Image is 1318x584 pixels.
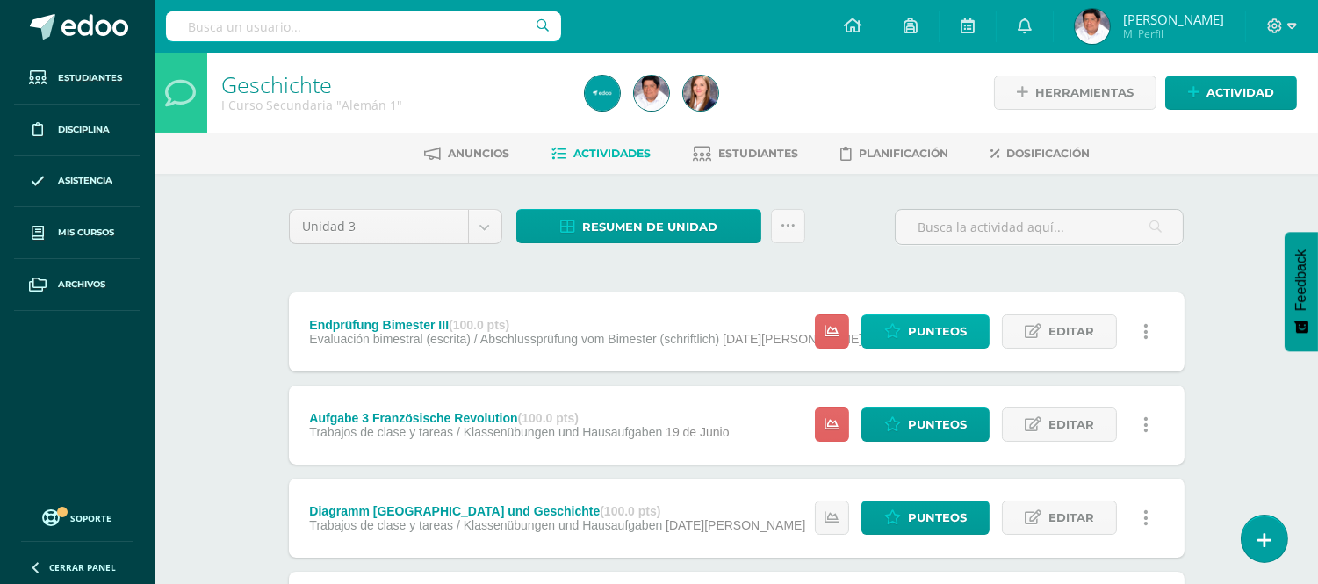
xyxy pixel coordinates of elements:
span: Punteos [908,408,967,441]
span: Editar [1048,315,1094,348]
a: Geschichte [221,69,332,99]
span: Evaluación bimestral (escrita) / Abschlussprüfung vom Bimester (schriftlich) [309,332,719,346]
span: Archivos [58,278,105,292]
span: Mis cursos [58,226,114,240]
a: Punteos [861,314,990,349]
span: [DATE][PERSON_NAME] [666,518,805,532]
div: I Curso Secundaria 'Alemán 1' [221,97,564,113]
img: 211e6c3b210dcb44a47f17c329106ef5.png [1075,9,1110,44]
span: 19 de Junio [666,425,729,439]
strong: (100.0 pts) [600,504,660,518]
a: Disciplina [14,105,140,156]
span: Feedback [1293,249,1309,311]
a: Unidad 3 [290,210,501,243]
a: Soporte [21,505,133,529]
span: Herramientas [1035,76,1134,109]
span: Cerrar panel [49,561,116,573]
a: Resumen de unidad [516,209,761,243]
img: c42465e0b3b534b01a32bdd99c66b944.png [585,76,620,111]
span: Dosificación [1007,147,1091,160]
a: Estudiantes [694,140,799,168]
span: Actividad [1206,76,1274,109]
a: Mis cursos [14,207,140,259]
span: Disciplina [58,123,110,137]
span: [DATE][PERSON_NAME] [723,332,862,346]
span: Editar [1048,501,1094,534]
span: Punteos [908,315,967,348]
div: Aufgabe 3 Französische Revolution [309,411,729,425]
span: Trabajos de clase y tareas / Klassenübungen und Hausaufgaben [309,518,662,532]
a: Archivos [14,259,140,311]
a: Punteos [861,501,990,535]
a: Anuncios [425,140,510,168]
span: Mi Perfil [1123,26,1224,41]
span: Planificación [860,147,949,160]
span: [PERSON_NAME] [1123,11,1224,28]
span: Estudiantes [719,147,799,160]
strong: (100.0 pts) [449,318,509,332]
span: Unidad 3 [303,210,455,243]
span: Soporte [71,512,112,524]
span: Trabajos de clase y tareas / Klassenübungen und Hausaufgaben [309,425,662,439]
img: 211e6c3b210dcb44a47f17c329106ef5.png [634,76,669,111]
a: Asistencia [14,156,140,208]
span: Estudiantes [58,71,122,85]
div: Endprüfung Bimester III [309,318,862,332]
a: Actividad [1165,76,1297,110]
a: Actividades [552,140,652,168]
a: Dosificación [991,140,1091,168]
a: Planificación [841,140,949,168]
span: Asistencia [58,174,112,188]
span: Editar [1048,408,1094,441]
a: Estudiantes [14,53,140,105]
span: Actividades [574,147,652,160]
a: Punteos [861,407,990,442]
button: Feedback - Mostrar encuesta [1285,232,1318,351]
span: Anuncios [449,147,510,160]
span: Resumen de unidad [582,211,717,243]
div: Diagramm [GEOGRAPHIC_DATA] und Geschichte [309,504,805,518]
h1: Geschichte [221,72,564,97]
img: 30b41a60147bfd045cc6c38be83b16e6.png [683,76,718,111]
input: Busca un usuario... [166,11,561,41]
span: Punteos [908,501,967,534]
a: Herramientas [994,76,1156,110]
strong: (100.0 pts) [518,411,579,425]
input: Busca la actividad aquí... [896,210,1183,244]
